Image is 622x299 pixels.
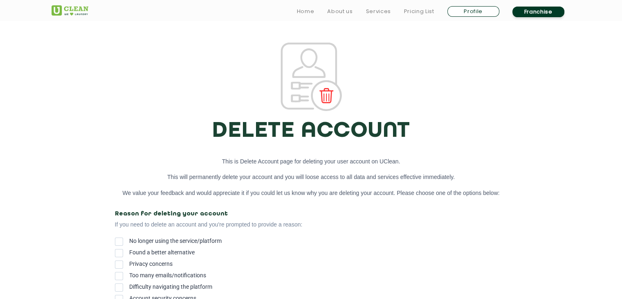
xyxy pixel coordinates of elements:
p: We value your feedback and would appreciate it if you could let us know why you are deleting your... [115,188,507,197]
span: Found a better alternative [129,249,195,256]
img: delete.svg [281,43,342,111]
span: Difficulty navigating the platform [129,283,212,290]
h2: Reason for deleting your account [115,211,507,218]
a: Profile [447,6,499,17]
p: If you need to delete an account and you're prompted to provide a reason: [115,221,507,228]
a: Home [297,7,314,16]
a: Services [366,7,391,16]
img: UClean Laundry and Dry Cleaning [52,5,88,16]
a: Franchise [512,7,564,17]
a: About us [327,7,353,16]
p: This will permanently delete your account and you will loose access to all data and services effe... [115,172,507,181]
a: Pricing List [404,7,434,16]
span: Privacy concerns [129,260,173,267]
span: No longer using the service/platform [129,238,222,244]
span: Too many emails/notifications [129,272,206,279]
p: This is Delete Account page for deleting your user account on UClean. [115,157,507,166]
h1: DELETE ACCOUNT [115,119,507,144]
